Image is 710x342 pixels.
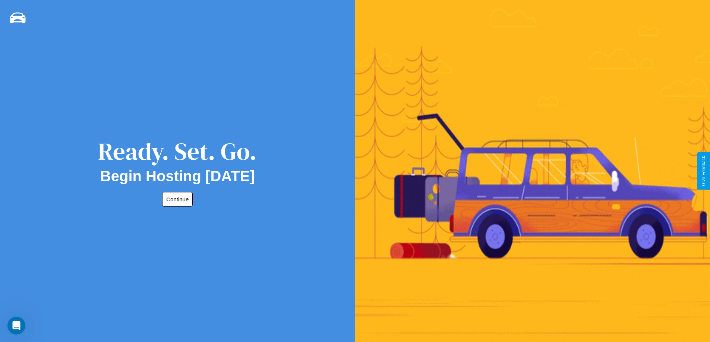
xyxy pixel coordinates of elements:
button: Continue [162,192,193,207]
iframe: Intercom live chat [7,317,25,335]
h2: Begin Hosting [DATE] [100,168,255,185]
div: Ready. Set. Go. [98,135,257,168]
div: Give Feedback [701,156,706,186]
